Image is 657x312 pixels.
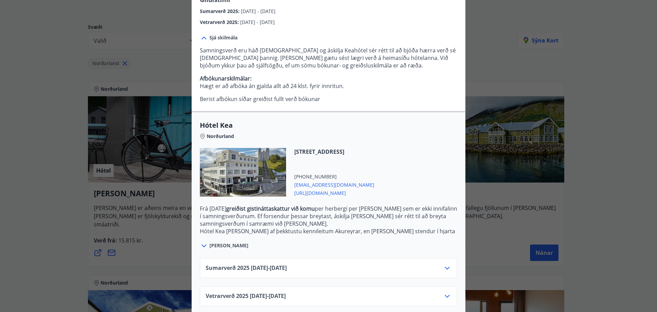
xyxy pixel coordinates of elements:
[200,19,240,25] span: Vetrarverð 2025 :
[207,133,234,140] span: Norðurland
[200,121,457,130] span: Hótel Kea
[294,148,374,155] span: [STREET_ADDRESS]
[200,75,252,82] strong: Afbókunarskilmálar:
[200,95,457,103] p: Berist afbókun síðar greiðist fullt verð bókunar
[200,75,457,90] p: Hægt er að afbóka án gjalda allt að 24 klst. fyrir innritun.
[200,8,241,14] span: Sumarverð 2025 :
[240,19,275,25] span: [DATE] - [DATE]
[209,34,237,41] span: Sjá skilmála
[241,8,275,14] span: [DATE] - [DATE]
[294,173,374,180] span: [PHONE_NUMBER]
[200,47,457,69] p: Samningsverð eru háð [DEMOGRAPHIC_DATA] og áskilja Keahótel sér rétt til að bjóða hærra verð sé [...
